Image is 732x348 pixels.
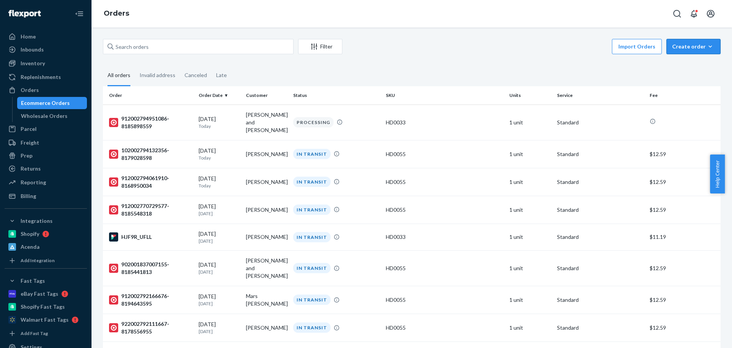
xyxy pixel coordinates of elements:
[5,123,87,135] a: Parcel
[703,6,718,21] button: Open account menu
[21,257,55,264] div: Add Integration
[185,65,207,85] div: Canceled
[98,3,135,25] ol: breadcrumbs
[103,39,294,54] input: Search orders
[686,6,701,21] button: Open notifications
[21,290,58,298] div: eBay Fast Tags
[293,149,331,159] div: IN TRANSIT
[216,65,227,85] div: Late
[5,163,87,175] a: Returns
[243,105,290,140] td: [PERSON_NAME] and [PERSON_NAME]
[557,296,644,304] p: Standard
[21,139,39,147] div: Freight
[21,112,67,120] div: Wholesale Orders
[647,250,721,286] td: $12.59
[5,71,87,83] a: Replenishments
[299,43,342,50] div: Filter
[199,293,240,307] div: [DATE]
[5,256,87,265] a: Add Integration
[506,86,554,105] th: Units
[672,43,715,50] div: Create order
[5,228,87,240] a: Shopify
[5,84,87,96] a: Orders
[293,205,331,215] div: IN TRANSIT
[109,320,193,335] div: 922002792111667-8178556955
[557,150,644,158] p: Standard
[647,224,721,250] td: $11.19
[199,321,240,335] div: [DATE]
[109,232,193,242] div: HJF9R_UFLL
[5,215,87,227] button: Integrations
[386,178,503,186] div: HD0055
[108,65,130,86] div: All orders
[109,115,193,130] div: 912002794951086-8185898559
[386,206,503,214] div: HD0055
[506,250,554,286] td: 1 unit
[199,210,240,217] p: [DATE]
[21,316,69,324] div: Walmart Fast Tags
[199,147,240,161] div: [DATE]
[554,86,647,105] th: Service
[386,264,503,272] div: HD0055
[293,322,331,333] div: IN TRANSIT
[21,73,61,81] div: Replenishments
[506,314,554,342] td: 1 unit
[199,175,240,189] div: [DATE]
[647,314,721,342] td: $12.59
[243,196,290,224] td: [PERSON_NAME]
[199,300,240,307] p: [DATE]
[104,9,129,18] a: Orders
[243,286,290,314] td: Mars [PERSON_NAME]
[109,292,193,308] div: 912002792166676-8194643595
[21,152,32,159] div: Prep
[647,168,721,196] td: $12.59
[196,86,243,105] th: Order Date
[21,165,41,172] div: Returns
[72,6,87,21] button: Close Navigation
[243,140,290,168] td: [PERSON_NAME]
[293,177,331,187] div: IN TRANSIT
[199,123,240,129] p: Today
[5,301,87,313] a: Shopify Fast Tags
[386,324,503,332] div: HD0055
[386,119,503,126] div: HD0033
[5,329,87,338] a: Add Fast Tag
[666,39,721,54] button: Create order
[21,230,39,238] div: Shopify
[199,155,240,161] p: Today
[21,217,53,225] div: Integrations
[5,137,87,149] a: Freight
[710,155,725,193] span: Help Center
[5,31,87,43] a: Home
[199,182,240,189] p: Today
[21,86,39,94] div: Orders
[293,232,331,242] div: IN TRANSIT
[199,230,240,244] div: [DATE]
[383,86,506,105] th: SKU
[293,117,334,127] div: PROCESSING
[5,314,87,326] a: Walmart Fast Tags
[5,176,87,188] a: Reporting
[8,10,41,18] img: Flexport logo
[243,224,290,250] td: [PERSON_NAME]
[21,330,48,337] div: Add Fast Tag
[5,241,87,253] a: Acenda
[669,6,685,21] button: Open Search Box
[21,46,44,53] div: Inbounds
[243,250,290,286] td: [PERSON_NAME] and [PERSON_NAME]
[21,33,36,40] div: Home
[199,203,240,217] div: [DATE]
[5,43,87,56] a: Inbounds
[17,97,87,109] a: Ecommerce Orders
[506,196,554,224] td: 1 unit
[506,105,554,140] td: 1 unit
[199,238,240,244] p: [DATE]
[557,264,644,272] p: Standard
[199,261,240,275] div: [DATE]
[140,65,175,85] div: Invalid address
[506,168,554,196] td: 1 unit
[557,324,644,332] p: Standard
[103,86,196,105] th: Order
[647,286,721,314] td: $12.59
[109,147,193,162] div: 102002794132356-8179028598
